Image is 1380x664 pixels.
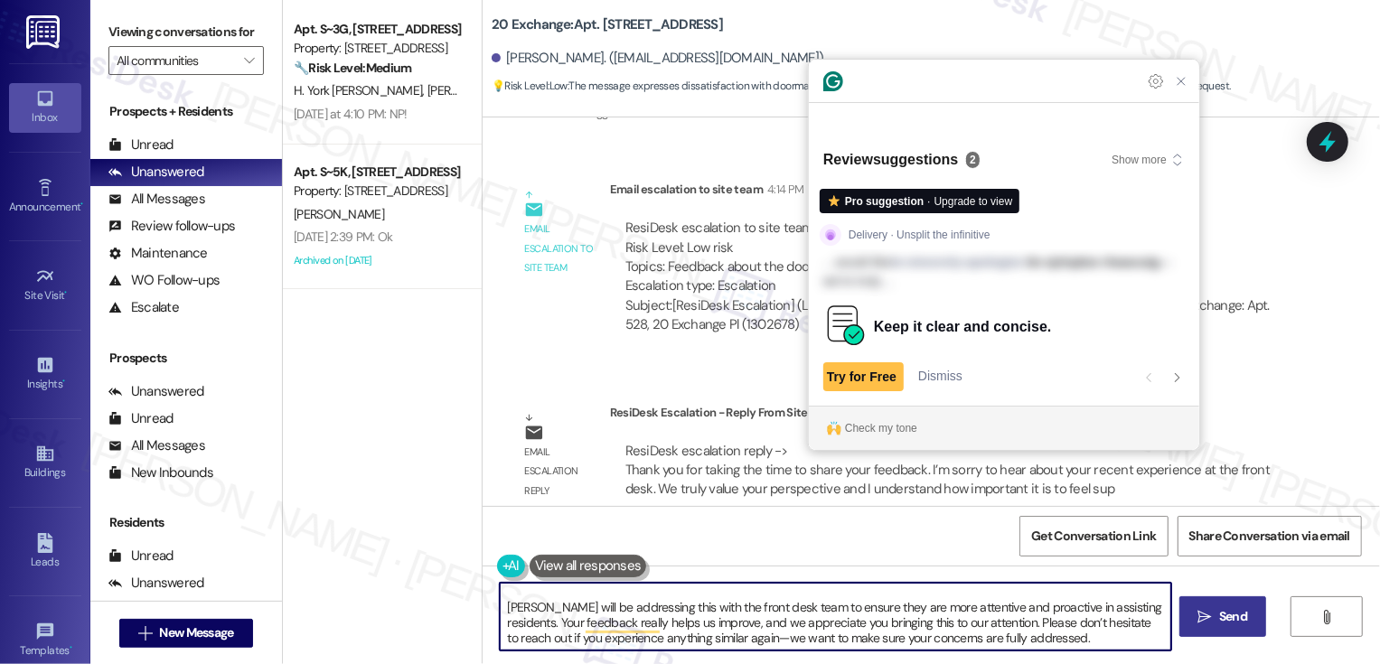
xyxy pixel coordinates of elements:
div: ResiDesk escalation to site team -> Risk Level: Low risk Topics: Feedback about the doormen Escal... [625,219,1275,296]
button: Get Conversation Link [1019,516,1168,556]
div: New Inbounds [108,463,213,482]
div: Email escalation to site team [610,180,1291,205]
button: New Message [119,619,253,648]
a: Leads [9,528,81,576]
div: Archived on [DATE] [292,249,463,272]
strong: 🔧 Risk Level: Medium [294,60,411,76]
a: Insights • [9,350,81,398]
div: [DATE] 2:39 PM: Ok [294,229,392,245]
span: New Message [159,623,233,642]
div: Prospects [90,349,282,368]
div: [DATE] at 4:10 PM: NP! [294,106,408,122]
div: Property: [STREET_ADDRESS] [294,39,461,58]
span: Share Conversation via email [1189,527,1350,546]
div: ResiDesk Escalation - Reply From Site Team [610,403,1291,428]
div: Unanswered [108,163,204,182]
span: : The message expresses dissatisfaction with doorman service. This is a customer service issue, n... [492,77,1231,96]
div: Unanswered [108,382,204,401]
div: 4:14 PM [763,180,803,199]
div: Prospects + Residents [90,102,282,121]
textarea: To enrich screen reader interactions, please activate Accessibility in Grammarly extension settings [500,583,1171,650]
div: Residents [90,513,282,532]
span: Praise [638,105,668,120]
span: • [65,286,68,299]
input: All communities [117,46,235,75]
div: Apt. S~5K, [STREET_ADDRESS] [294,163,461,182]
div: Review follow-ups [108,217,235,236]
div: WO Follow-ups [108,271,220,290]
i:  [138,626,152,641]
div: Property: [STREET_ADDRESS] [294,182,461,201]
div: All Messages [108,190,205,209]
span: [PERSON_NAME] [427,82,523,98]
div: Email escalation reply [524,443,595,500]
span: • [62,375,65,388]
b: 20 Exchange: Apt. [STREET_ADDRESS] [492,15,723,34]
span: • [80,198,83,210]
div: ResiDesk escalation reply -> Thank you for taking the time to share your feedback. I’m sorry to h... [625,442,1270,499]
a: Buildings [9,438,81,487]
img: ResiDesk Logo [26,15,63,49]
div: Escalate [108,298,179,317]
button: Share Conversation via email [1178,516,1362,556]
button: Send [1179,596,1267,637]
div: Apt. S~3G, [STREET_ADDRESS] [294,20,461,39]
span: Get Conversation Link [1031,527,1156,546]
div: Unread [108,136,174,154]
i:  [244,53,254,68]
div: Email escalation to site team [524,220,595,277]
div: [PERSON_NAME]. ([EMAIL_ADDRESS][DOMAIN_NAME]) [492,49,824,68]
div: Maintenance [108,244,208,263]
span: H. York [PERSON_NAME] [294,82,427,98]
i:  [1320,610,1334,624]
i:  [1198,610,1212,624]
label: Viewing conversations for [108,18,264,46]
span: [PERSON_NAME] [294,206,384,222]
div: All Messages [108,436,205,455]
div: Unanswered [108,574,204,593]
div: Subject: [ResiDesk Escalation] (Low risk) - Action Needed (Feedback about the doormen) with 20 Ex... [625,296,1275,335]
a: Inbox [9,83,81,132]
span: Send [1219,607,1247,626]
span: • [70,641,72,654]
div: Unread [108,409,174,428]
strong: 💡 Risk Level: Low [492,79,568,93]
a: Site Visit • [9,261,81,310]
div: Unread [108,547,174,566]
